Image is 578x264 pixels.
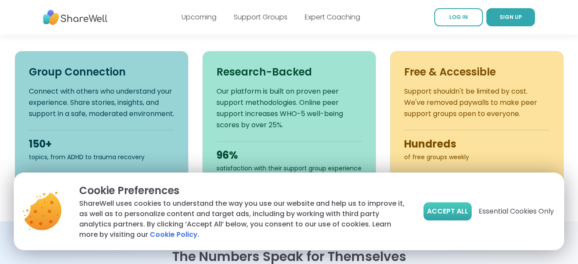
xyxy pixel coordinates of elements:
div: 150+ [29,137,174,151]
p: Support shouldn't be limited by cost. We've removed paywalls to make peer support groups open to ... [404,86,550,119]
div: Hundreds [404,137,550,151]
button: Accept All [423,202,472,220]
p: Cookie Preferences [79,183,410,198]
span: Accept All [427,206,468,217]
p: Connect with others who understand your experience. Share stories, insights, and support in a saf... [29,86,174,119]
span: SIGN UP [500,13,522,21]
p: ShareWell uses cookies to understand the way you use our website and help us to improve it, as we... [79,198,410,240]
a: Support Groups [234,12,287,22]
div: topics, from ADHD to trauma recovery [29,153,174,161]
h3: Group Connection [29,65,174,79]
p: Our platform is built on proven peer support methodologies. Online peer support increases WHO-5 w... [216,86,362,131]
a: LOG IN [434,8,483,26]
h3: Free & Accessible [404,65,550,79]
span: LOG IN [449,13,468,21]
a: Upcoming [182,12,216,22]
a: SIGN UP [486,8,535,26]
img: ShareWell Nav Logo [43,6,108,29]
a: Cookie Policy. [150,229,199,240]
h3: Research-Backed [216,65,362,79]
span: Essential Cookies Only [479,206,554,217]
div: of free groups weekly [404,153,550,161]
a: Expert Coaching [305,12,360,22]
div: satisfaction with their support group experience [216,164,362,173]
div: 96% [216,148,362,162]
